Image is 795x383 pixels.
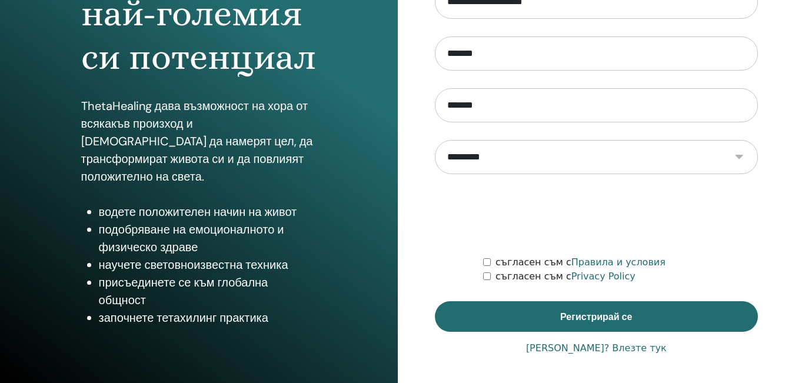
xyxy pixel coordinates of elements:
a: Privacy Policy [571,271,636,282]
a: Правила и условия [571,257,666,268]
li: започнете тетахилинг практика [99,309,317,327]
li: научете световноизвестна техника [99,256,317,274]
a: [PERSON_NAME]? Влезте тук [526,341,667,355]
p: ThetaHealing дава възможност на хора от всякакъв произход и [DEMOGRAPHIC_DATA] да намерят цел, да... [81,97,317,185]
span: Регистрирай се [560,311,632,323]
label: съгласен съм с [495,269,636,284]
li: подобряване на емоционалното и физическо здраве [99,221,317,256]
iframe: reCAPTCHA [507,192,686,238]
li: водете положителен начин на живот [99,203,317,221]
label: съгласен съм с [495,255,666,269]
li: присъединете се към глобална общност [99,274,317,309]
button: Регистрирай се [435,301,759,332]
